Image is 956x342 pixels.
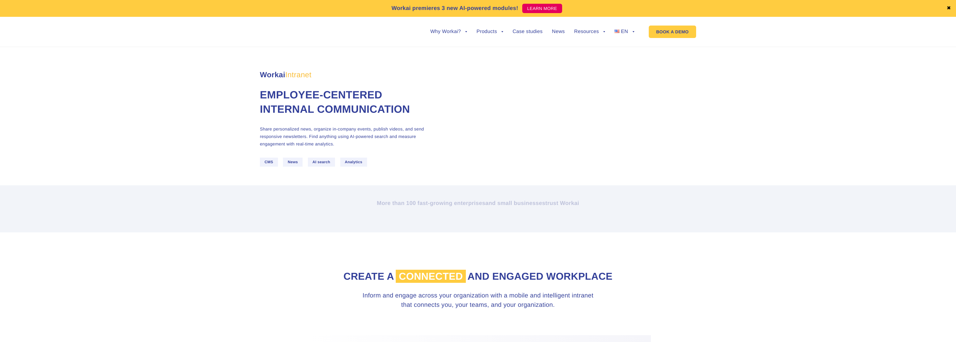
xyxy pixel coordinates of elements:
h2: Create a and engaged workplace [305,270,651,283]
span: CMS [260,158,278,167]
p: Share personalized news, organize in-company events, publish videos, and send responsive newslett... [260,125,431,148]
span: Analytics [340,158,367,167]
h2: More than 100 fast-growing enterprises trust Workai [305,199,651,207]
h1: Employee-centered internal communication [260,88,431,117]
i: and small businesses [485,200,545,206]
a: Products [476,29,503,34]
a: News [552,29,565,34]
a: Resources [574,29,605,34]
a: ✖ [947,6,951,11]
h3: Inform and engage across your organization with a mobile and intelligent intranet that connects y... [357,291,599,310]
a: Case studies [513,29,543,34]
span: EN [621,29,628,34]
p: Workai premieres 3 new AI-powered modules! [391,4,518,12]
em: Intranet [285,71,312,79]
span: AI search [308,158,335,167]
a: Why Workai? [430,29,467,34]
a: BOOK A DEMO [649,26,696,38]
span: connected [396,270,466,283]
span: News [283,158,303,167]
span: Workai [260,64,311,79]
a: LEARN MORE [522,4,562,13]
